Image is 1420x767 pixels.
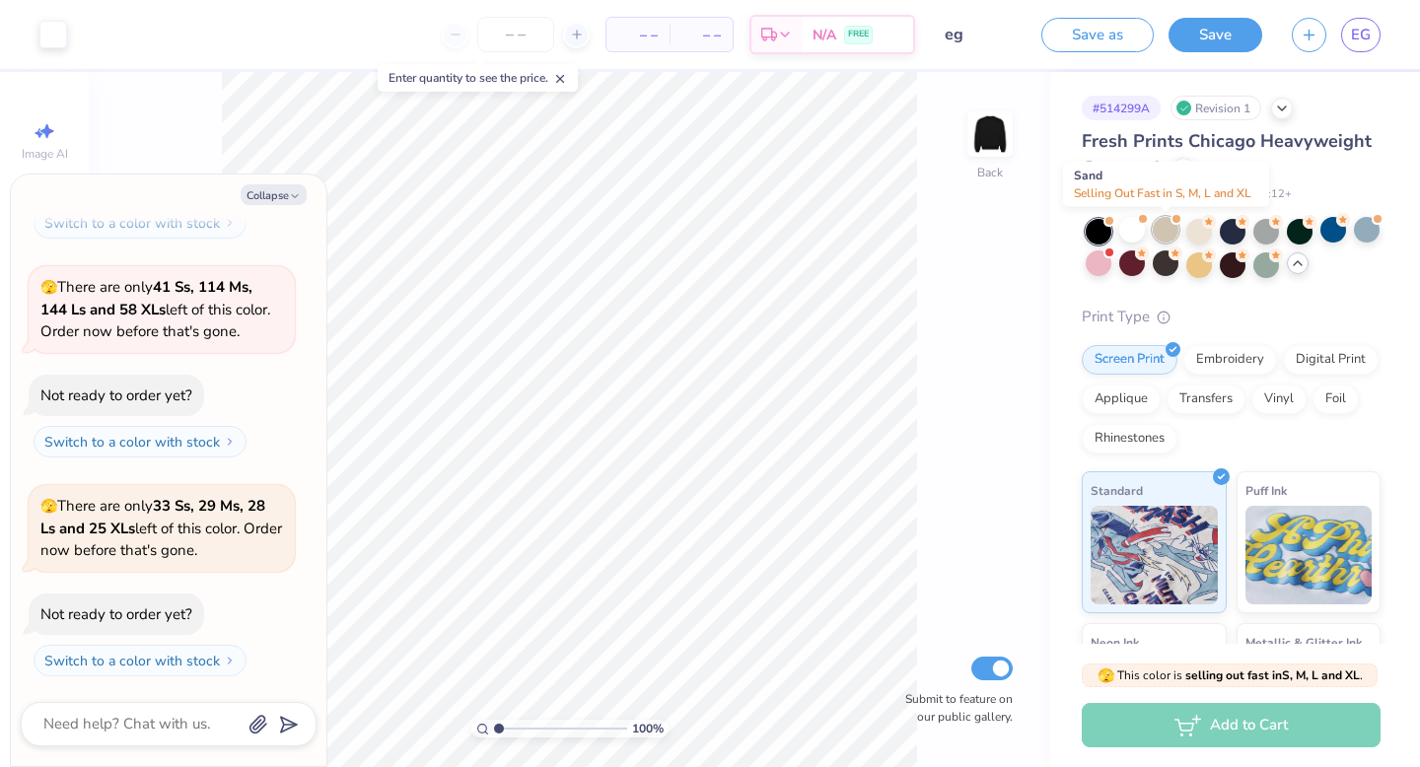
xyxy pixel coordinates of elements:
[1313,384,1359,414] div: Foil
[1169,18,1262,52] button: Save
[40,496,265,538] strong: 33 Ss, 29 Ms, 28 Ls and 25 XLs
[40,604,192,624] div: Not ready to order yet?
[1091,480,1143,501] span: Standard
[681,25,721,45] span: – –
[1245,506,1373,604] img: Puff Ink
[22,146,68,162] span: Image AI
[1091,506,1218,604] img: Standard
[1098,666,1114,685] span: 🫣
[34,645,247,676] button: Switch to a color with stock
[1351,24,1371,46] span: EG
[1098,666,1363,684] span: This color is .
[40,496,282,560] span: There are only left of this color. Order now before that's gone.
[618,25,658,45] span: – –
[1245,632,1362,653] span: Metallic & Glitter Ink
[1082,129,1372,179] span: Fresh Prints Chicago Heavyweight Crewneck
[1082,345,1177,375] div: Screen Print
[224,436,236,448] img: Switch to a color with stock
[930,15,1027,54] input: Untitled Design
[1283,345,1379,375] div: Digital Print
[241,184,307,205] button: Collapse
[378,64,578,92] div: Enter quantity to see the price.
[813,25,836,45] span: N/A
[1183,345,1277,375] div: Embroidery
[1082,424,1177,453] div: Rhinestones
[34,426,247,457] button: Switch to a color with stock
[848,28,869,41] span: FREE
[1041,18,1154,52] button: Save as
[1251,384,1307,414] div: Vinyl
[1091,632,1139,653] span: Neon Ink
[1082,96,1161,120] div: # 514299A
[34,207,247,239] button: Switch to a color with stock
[40,278,57,297] span: 🫣
[1063,162,1269,207] div: Sand
[1167,384,1245,414] div: Transfers
[1082,384,1161,414] div: Applique
[40,277,270,341] span: There are only left of this color. Order now before that's gone.
[40,385,192,405] div: Not ready to order yet?
[1185,667,1360,683] strong: selling out fast in S, M, L and XL
[40,497,57,516] span: 🫣
[1074,185,1251,201] span: Selling Out Fast in S, M, L and XL
[224,217,236,229] img: Switch to a color with stock
[1082,306,1381,328] div: Print Type
[632,720,664,737] span: 100 %
[1341,18,1381,52] a: EG
[477,17,554,52] input: – –
[1171,96,1261,120] div: Revision 1
[1245,480,1287,501] span: Puff Ink
[894,690,1013,726] label: Submit to feature on our public gallery.
[40,277,252,319] strong: 41 Ss, 114 Ms, 144 Ls and 58 XLs
[224,655,236,666] img: Switch to a color with stock
[977,164,1003,181] div: Back
[970,114,1010,154] img: Back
